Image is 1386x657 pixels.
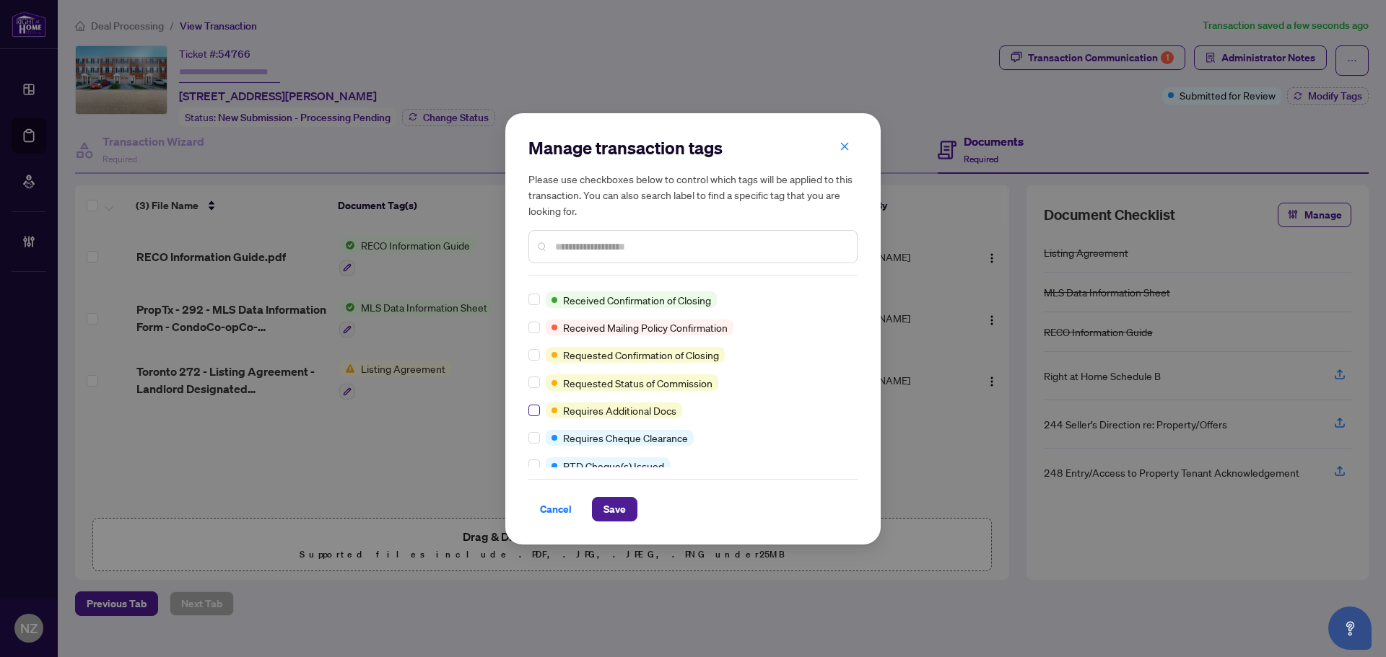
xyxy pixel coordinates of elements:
button: Open asap [1328,607,1372,650]
button: Save [592,497,637,521]
span: Requested Confirmation of Closing [563,347,719,363]
span: Received Mailing Policy Confirmation [563,319,728,335]
h5: Please use checkboxes below to control which tags will be applied to this transaction. You can al... [528,171,858,219]
span: RTD Cheque(s) Issued [563,458,664,474]
h2: Manage transaction tags [528,136,858,159]
span: Requires Additional Docs [563,402,676,418]
span: Requested Status of Commission [563,375,712,391]
span: Cancel [540,498,572,521]
span: close [840,141,850,151]
span: Requires Cheque Clearance [563,430,688,446]
span: Received Confirmation of Closing [563,292,711,308]
button: Cancel [528,497,583,521]
span: Save [603,498,626,521]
